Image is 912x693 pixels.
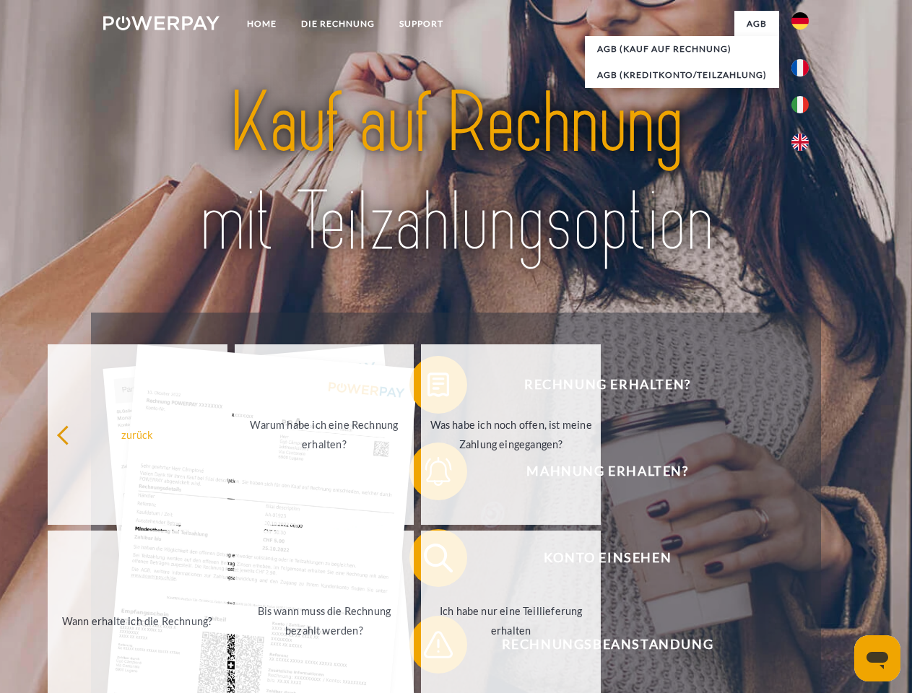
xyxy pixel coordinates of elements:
[243,415,406,454] div: Warum habe ich eine Rechnung erhalten?
[289,11,387,37] a: DIE RECHNUNG
[854,635,900,681] iframe: Schaltfläche zum Öffnen des Messaging-Fensters
[430,415,592,454] div: Was habe ich noch offen, ist meine Zahlung eingegangen?
[430,601,592,640] div: Ich habe nur eine Teillieferung erhalten
[585,62,779,88] a: AGB (Kreditkonto/Teilzahlung)
[56,611,219,630] div: Wann erhalte ich die Rechnung?
[243,601,406,640] div: Bis wann muss die Rechnung bezahlt werden?
[103,16,220,30] img: logo-powerpay-white.svg
[791,12,809,30] img: de
[734,11,779,37] a: agb
[387,11,456,37] a: SUPPORT
[791,59,809,77] img: fr
[791,96,809,113] img: it
[585,36,779,62] a: AGB (Kauf auf Rechnung)
[791,134,809,151] img: en
[138,69,774,276] img: title-powerpay_de.svg
[235,11,289,37] a: Home
[56,424,219,444] div: zurück
[421,344,601,525] a: Was habe ich noch offen, ist meine Zahlung eingegangen?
